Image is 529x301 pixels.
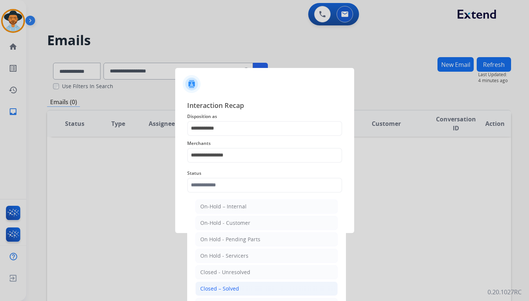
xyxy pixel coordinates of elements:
[200,203,247,210] div: On-Hold – Internal
[200,269,250,276] div: Closed - Unresolved
[488,288,522,297] p: 0.20.1027RC
[187,112,342,121] span: Disposition as
[187,100,342,112] span: Interaction Recap
[187,169,342,178] span: Status
[200,236,260,243] div: On Hold - Pending Parts
[200,285,239,292] div: Closed – Solved
[200,219,250,227] div: On-Hold - Customer
[183,75,201,93] img: contactIcon
[187,139,342,148] span: Merchants
[200,252,248,260] div: On Hold - Servicers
